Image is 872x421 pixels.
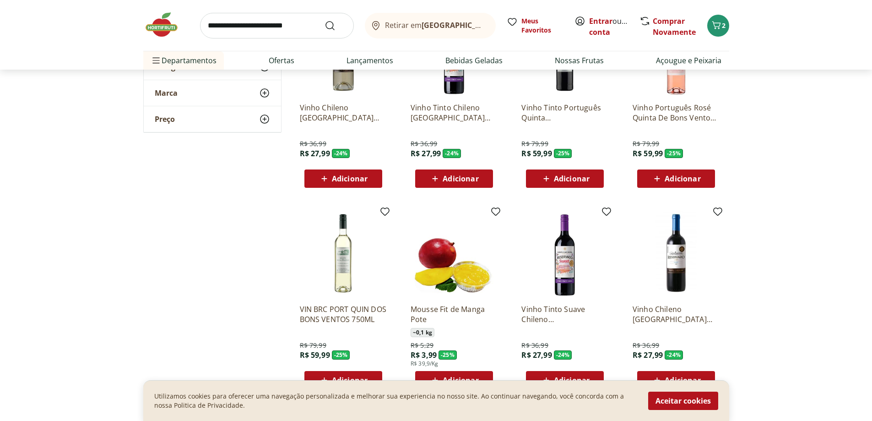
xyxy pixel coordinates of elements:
span: Adicionar [332,377,368,384]
span: - 25 % [332,350,350,360]
a: Vinho Chileno [GEOGRAPHIC_DATA] Malbec 750ml [633,304,720,324]
button: Adicionar [637,169,715,188]
button: Adicionar [415,169,493,188]
a: Ofertas [269,55,294,66]
span: R$ 36,99 [521,341,548,350]
a: Comprar Novamente [653,16,696,37]
button: Adicionar [304,371,382,389]
span: R$ 27,99 [300,148,330,159]
button: Preço [144,106,281,132]
a: Meus Favoritos [507,16,563,35]
button: Menu [151,49,162,71]
span: R$ 27,99 [411,148,441,159]
a: Nossas Frutas [555,55,604,66]
a: Vinho Tinto Português Quinta [GEOGRAPHIC_DATA] Ventos 750ml [521,103,608,123]
span: ~ 0,1 kg [411,328,434,337]
span: R$ 59,99 [300,350,330,360]
span: Adicionar [443,175,478,182]
span: - 25 % [665,149,683,158]
span: Adicionar [332,175,368,182]
button: Adicionar [526,169,604,188]
a: Vinho Chileno [GEOGRAPHIC_DATA] Branco Suave 750ml [300,103,387,123]
span: R$ 39,9/Kg [411,360,439,367]
span: R$ 36,99 [633,341,659,350]
a: Açougue e Peixaria [656,55,721,66]
button: Adicionar [526,371,604,389]
span: Retirar em [385,21,486,29]
b: [GEOGRAPHIC_DATA]/[GEOGRAPHIC_DATA] [422,20,576,30]
a: Criar conta [589,16,639,37]
span: R$ 59,99 [521,148,552,159]
a: Vinho Português Rosé Quinta De Bons Ventos 750ml [633,103,720,123]
a: Bebidas Geladas [445,55,503,66]
span: R$ 79,99 [300,341,326,350]
button: Carrinho [707,15,729,37]
span: R$ 79,99 [633,139,659,148]
button: Adicionar [304,169,382,188]
span: Adicionar [554,175,590,182]
span: R$ 27,99 [521,350,552,360]
a: VIN BRC PORT QUIN DOS BONS VENTOS 750ML [300,304,387,324]
span: R$ 36,99 [411,139,437,148]
span: Adicionar [443,377,478,384]
span: - 24 % [332,149,350,158]
span: 2 [722,21,726,30]
span: R$ 79,99 [521,139,548,148]
span: - 25 % [554,149,572,158]
a: Mousse Fit de Manga Pote [411,304,498,324]
span: Adicionar [665,175,700,182]
span: Departamentos [151,49,217,71]
span: R$ 3,99 [411,350,437,360]
button: Adicionar [637,371,715,389]
img: VIN BRC PORT QUIN DOS BONS VENTOS 750ML [300,210,387,297]
span: - 24 % [665,350,683,360]
span: Adicionar [554,377,590,384]
span: R$ 59,99 [633,148,663,159]
span: R$ 36,99 [300,139,326,148]
button: Adicionar [415,371,493,389]
span: ou [589,16,630,38]
button: Marca [144,80,281,106]
span: - 25 % [439,350,457,360]
span: Marca [155,88,178,98]
span: - 24 % [554,350,572,360]
span: R$ 5,29 [411,341,433,350]
a: Lançamentos [347,55,393,66]
span: Meus Favoritos [521,16,563,35]
button: Aceitar cookies [648,392,718,410]
span: R$ 27,99 [633,350,663,360]
img: Mousse Fit de Manga Pote [411,210,498,297]
span: Adicionar [665,377,700,384]
a: Vinho Tinto Chileno [GEOGRAPHIC_DATA] Cabernet Sauvignon [411,103,498,123]
img: Vinho Chileno Santa Carolina Reservado Malbec 750ml [633,210,720,297]
img: Vinho Tinto Suave Chileno Santa Carolina Reservado 750ml [521,210,608,297]
button: Submit Search [325,20,347,31]
img: Hortifruti [143,11,189,38]
span: Preço [155,115,175,124]
input: search [200,13,354,38]
p: Utilizamos cookies para oferecer uma navegação personalizada e melhorar sua experiencia no nosso ... [154,392,637,410]
button: Retirar em[GEOGRAPHIC_DATA]/[GEOGRAPHIC_DATA] [365,13,496,38]
a: Vinho Tinto Suave Chileno [GEOGRAPHIC_DATA] 750ml [521,304,608,324]
span: - 24 % [443,149,461,158]
a: Entrar [589,16,612,26]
